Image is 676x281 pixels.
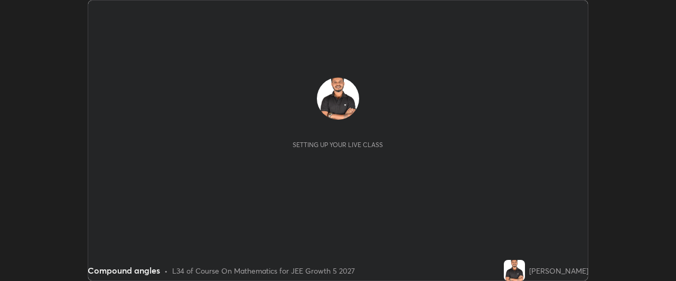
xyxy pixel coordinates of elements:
[293,141,383,149] div: Setting up your live class
[164,265,168,276] div: •
[317,77,359,120] img: 8a5640520d1649759a523a16a6c3a527.jpg
[88,264,160,277] div: Compound angles
[504,260,525,281] img: 8a5640520d1649759a523a16a6c3a527.jpg
[172,265,355,276] div: L34 of Course On Mathematics for JEE Growth 5 2027
[529,265,588,276] div: [PERSON_NAME]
